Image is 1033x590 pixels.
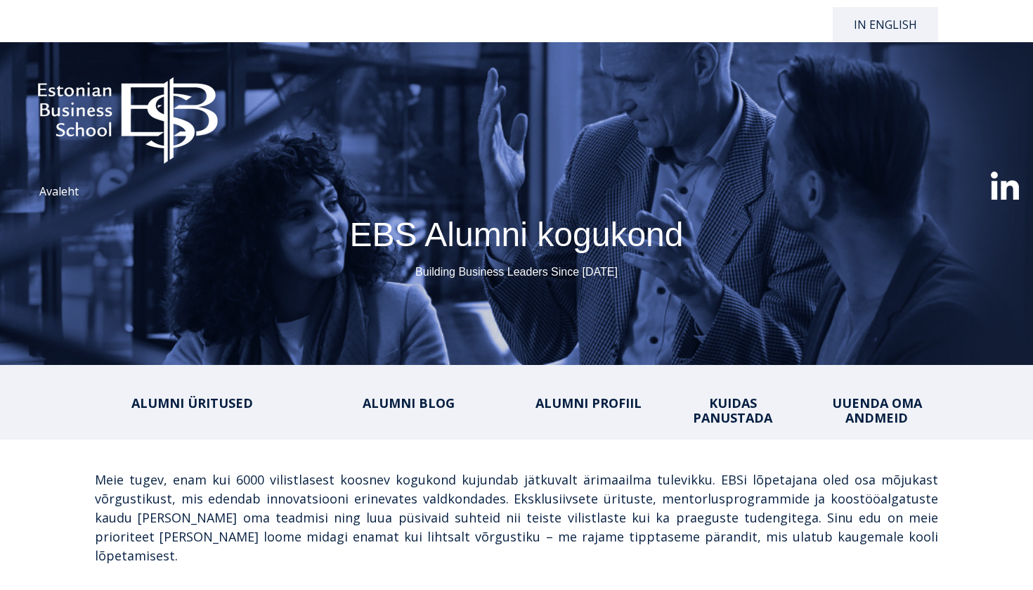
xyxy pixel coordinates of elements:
img: linkedin-xxl [991,172,1019,200]
a: In English [833,7,938,42]
a: Avaleht [39,184,79,199]
span: EBS Alumni kogukond [350,216,684,253]
span: Meie tugev, enam kui 6000 vilistlasest koosnev kogukond kujundab jätkuvalt ärimaailma tulevikku. ... [95,471,938,564]
a: KUIDAS PANUSTADA [693,395,772,426]
a: ALUMNI BLOG [363,395,455,411]
a: UUENDA OMA ANDMEID [832,395,922,426]
span: Building Business Leaders Since [DATE] [415,266,618,278]
a: ALUMNI PROFIIL [535,395,642,411]
img: ebs_logo2016_white-1 [14,56,241,172]
a: ALUMNI ÜRITUSED [131,395,253,411]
